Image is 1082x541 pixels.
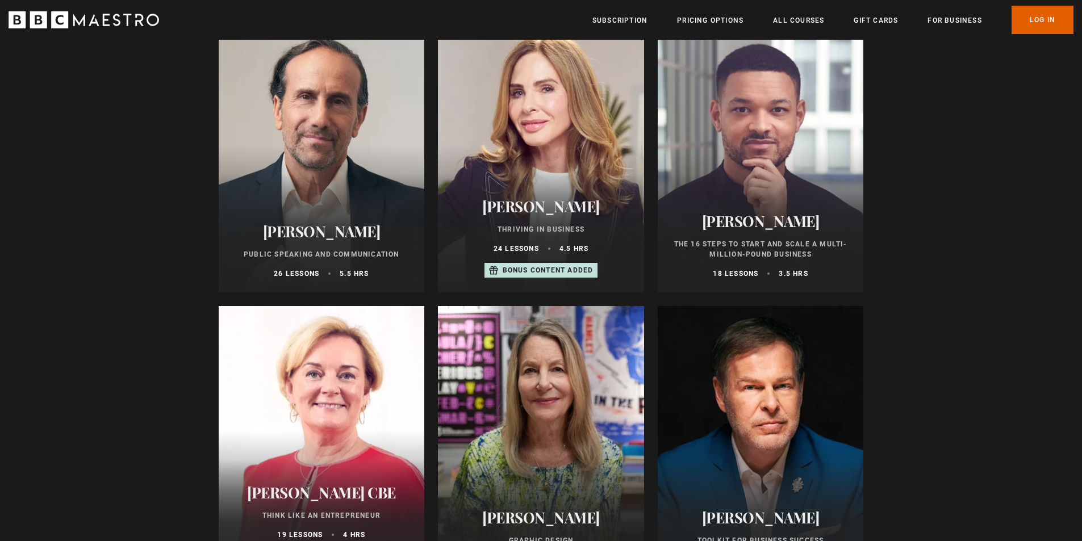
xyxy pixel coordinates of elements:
[277,530,323,540] p: 19 lessons
[438,20,644,292] a: [PERSON_NAME] Thriving in Business 24 lessons 4.5 hrs Bonus content added
[452,198,630,215] h2: [PERSON_NAME]
[232,223,411,240] h2: [PERSON_NAME]
[854,15,898,26] a: Gift Cards
[494,244,539,254] p: 24 lessons
[677,15,743,26] a: Pricing Options
[232,510,411,521] p: Think Like an Entrepreneur
[452,224,630,234] p: Thriving in Business
[671,509,850,526] h2: [PERSON_NAME]
[773,15,824,26] a: All Courses
[274,269,319,279] p: 26 lessons
[343,530,365,540] p: 4 hrs
[559,244,588,254] p: 4.5 hrs
[503,265,594,275] p: Bonus content added
[658,20,864,292] a: [PERSON_NAME] The 16 Steps to Start and Scale a Multi-Million-Pound Business 18 lessons 3.5 hrs
[232,484,411,501] h2: [PERSON_NAME] CBE
[340,269,369,279] p: 5.5 hrs
[232,249,411,259] p: Public Speaking and Communication
[928,15,981,26] a: For business
[713,269,758,279] p: 18 lessons
[671,239,850,259] p: The 16 Steps to Start and Scale a Multi-Million-Pound Business
[9,11,159,28] svg: BBC Maestro
[1012,6,1073,34] a: Log In
[671,212,850,230] h2: [PERSON_NAME]
[219,20,425,292] a: [PERSON_NAME] Public Speaking and Communication 26 lessons 5.5 hrs
[779,269,808,279] p: 3.5 hrs
[592,15,647,26] a: Subscription
[592,6,1073,34] nav: Primary
[452,509,630,526] h2: [PERSON_NAME]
